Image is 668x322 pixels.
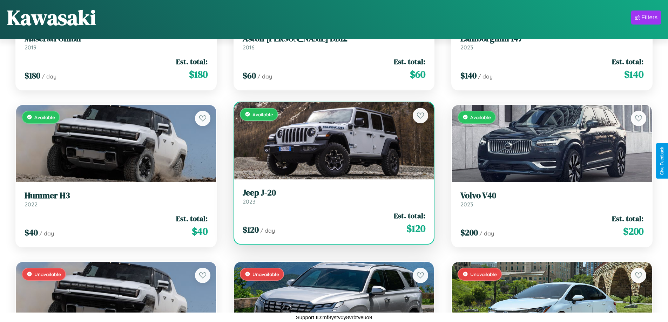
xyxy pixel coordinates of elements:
span: Est. total: [394,211,425,221]
span: / day [257,73,272,80]
h3: Hummer H3 [25,191,208,201]
span: Est. total: [176,56,208,67]
span: Available [252,111,273,117]
h3: Volvo V40 [460,191,643,201]
span: $ 140 [460,70,477,81]
span: $ 200 [460,227,478,238]
span: 2022 [25,201,38,208]
span: Available [34,114,55,120]
span: $ 40 [25,227,38,238]
span: 2016 [243,44,255,51]
span: Est. total: [612,56,643,67]
a: Maserati Ghibli2019 [25,34,208,51]
span: 2023 [460,44,473,51]
span: $ 120 [406,221,425,235]
span: 2023 [460,201,473,208]
span: $ 200 [623,224,643,238]
span: Unavailable [34,271,61,277]
a: Hummer H32022 [25,191,208,208]
span: 2019 [25,44,36,51]
button: Filters [631,11,661,25]
span: Unavailable [470,271,497,277]
span: Est. total: [394,56,425,67]
div: Give Feedback [660,147,664,175]
span: Est. total: [176,213,208,224]
span: / day [478,73,493,80]
span: $ 60 [410,67,425,81]
span: / day [479,230,494,237]
span: $ 60 [243,70,256,81]
span: 2023 [243,198,255,205]
span: $ 120 [243,224,259,235]
span: Est. total: [612,213,643,224]
a: Jeep J-202023 [243,188,426,205]
h1: Kawasaki [7,3,96,32]
span: $ 180 [25,70,40,81]
p: Support ID: mf8ystv0y8vrbtveuo9 [296,313,372,322]
h3: Aston [PERSON_NAME] DB12 [243,34,426,44]
span: $ 40 [192,224,208,238]
h3: Jeep J-20 [243,188,426,198]
span: $ 140 [624,67,643,81]
span: Available [470,114,491,120]
div: Filters [641,14,657,21]
span: $ 180 [189,67,208,81]
span: / day [39,230,54,237]
h3: Lamborghini 147 [460,34,643,44]
a: Volvo V402023 [460,191,643,208]
a: Aston [PERSON_NAME] DB122016 [243,34,426,51]
span: Unavailable [252,271,279,277]
span: / day [42,73,56,80]
span: / day [260,227,275,234]
h3: Maserati Ghibli [25,34,208,44]
a: Lamborghini 1472023 [460,34,643,51]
